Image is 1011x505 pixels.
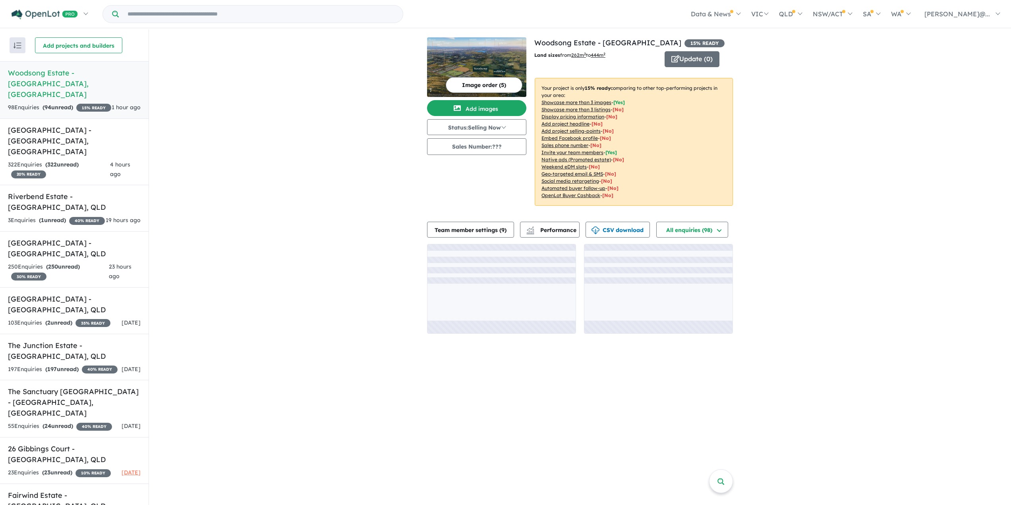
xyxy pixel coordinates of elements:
[591,52,605,58] u: 444 m
[76,423,112,431] span: 40 % READY
[8,160,110,179] div: 322 Enquir ies
[665,51,719,67] button: Update (0)
[8,340,141,362] h5: The Junction Estate - [GEOGRAPHIC_DATA] , QLD
[106,217,141,224] span: 19 hours ago
[541,149,603,155] u: Invite your team members
[8,386,141,418] h5: The Sanctuary [GEOGRAPHIC_DATA] - [GEOGRAPHIC_DATA] , [GEOGRAPHIC_DATA]
[427,138,526,155] button: Sales Number:???
[603,52,605,56] sup: 2
[586,222,650,238] button: CSV download
[541,185,605,191] u: Automated buyer follow-up
[8,103,111,112] div: 98 Enquir ies
[44,469,50,476] span: 23
[122,319,141,326] span: [DATE]
[47,366,57,373] span: 197
[46,263,80,270] strong: ( unread)
[541,171,603,177] u: Geo-targeted email & SMS
[8,422,112,431] div: 55 Enquir ies
[76,104,111,112] span: 15 % READY
[600,135,611,141] span: [ No ]
[446,77,522,93] button: Image order (5)
[427,100,526,116] button: Add images
[8,443,141,465] h5: 26 Gibbings Court - [GEOGRAPHIC_DATA] , QLD
[501,226,505,234] span: 9
[541,114,604,120] u: Display pricing information
[8,216,105,225] div: 3 Enquir ies
[541,178,599,184] u: Social media retargeting
[602,192,613,198] span: [No]
[8,68,141,100] h5: Woodsong Estate - [GEOGRAPHIC_DATA] , [GEOGRAPHIC_DATA]
[109,263,131,280] span: 23 hours ago
[605,171,616,177] span: [No]
[534,38,681,47] a: Woodsong Estate - [GEOGRAPHIC_DATA]
[69,217,105,225] span: 40 % READY
[656,222,728,238] button: All enquiries (98)
[47,161,57,168] span: 322
[541,192,600,198] u: OpenLot Buyer Cashback
[520,222,580,238] button: Performance
[39,217,66,224] strong: ( unread)
[14,43,21,48] img: sort.svg
[527,226,534,231] img: line-chart.svg
[613,99,625,105] span: [ Yes ]
[613,106,624,112] span: [ No ]
[427,222,514,238] button: Team member settings (9)
[427,119,526,135] button: Status:Selling Now
[585,85,611,91] b: 15 % ready
[541,106,611,112] u: Showcase more than 3 listings
[42,469,72,476] strong: ( unread)
[526,229,534,234] img: bar-chart.svg
[12,10,78,19] img: Openlot PRO Logo White
[122,366,141,373] span: [DATE]
[8,365,118,374] div: 197 Enquir ies
[589,164,600,170] span: [No]
[41,217,44,224] span: 1
[75,319,110,327] span: 35 % READY
[571,52,586,58] u: 262 m
[606,114,617,120] span: [ No ]
[8,468,111,478] div: 23 Enquir ies
[601,178,612,184] span: [No]
[47,319,50,326] span: 2
[924,10,990,18] span: [PERSON_NAME]@...
[11,273,46,281] span: 30 % READY
[45,366,79,373] strong: ( unread)
[110,161,130,178] span: 4 hours ago
[613,157,624,163] span: [No]
[8,294,141,315] h5: [GEOGRAPHIC_DATA] - [GEOGRAPHIC_DATA] , QLD
[8,238,141,259] h5: [GEOGRAPHIC_DATA] - [GEOGRAPHIC_DATA] , QLD
[541,157,611,163] u: Native ads (Promoted estate)
[607,185,619,191] span: [No]
[590,142,601,148] span: [ No ]
[8,318,110,328] div: 103 Enquir ies
[584,52,586,56] sup: 2
[8,125,141,157] h5: [GEOGRAPHIC_DATA] - [GEOGRAPHIC_DATA] , [GEOGRAPHIC_DATA]
[45,319,72,326] strong: ( unread)
[122,469,141,476] span: [DATE]
[44,104,51,111] span: 94
[112,104,141,111] span: 1 hour ago
[44,422,51,430] span: 24
[8,191,141,213] h5: Riverbend Estate - [GEOGRAPHIC_DATA] , QLD
[45,161,79,168] strong: ( unread)
[541,142,588,148] u: Sales phone number
[528,226,576,234] span: Performance
[43,422,73,430] strong: ( unread)
[541,128,601,134] u: Add project selling-points
[541,164,587,170] u: Weekend eDM slots
[8,262,109,281] div: 250 Enquir ies
[120,6,401,23] input: Try estate name, suburb, builder or developer
[603,128,614,134] span: [ No ]
[534,51,659,59] p: from
[82,366,118,373] span: 40 % READY
[684,39,725,47] span: 15 % READY
[541,99,611,105] u: Showcase more than 3 images
[605,149,617,155] span: [ Yes ]
[541,121,590,127] u: Add project headline
[541,135,598,141] u: Embed Facebook profile
[11,170,46,178] span: 20 % READY
[48,263,58,270] span: 250
[592,226,599,234] img: download icon
[122,422,141,430] span: [DATE]
[592,121,603,127] span: [ No ]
